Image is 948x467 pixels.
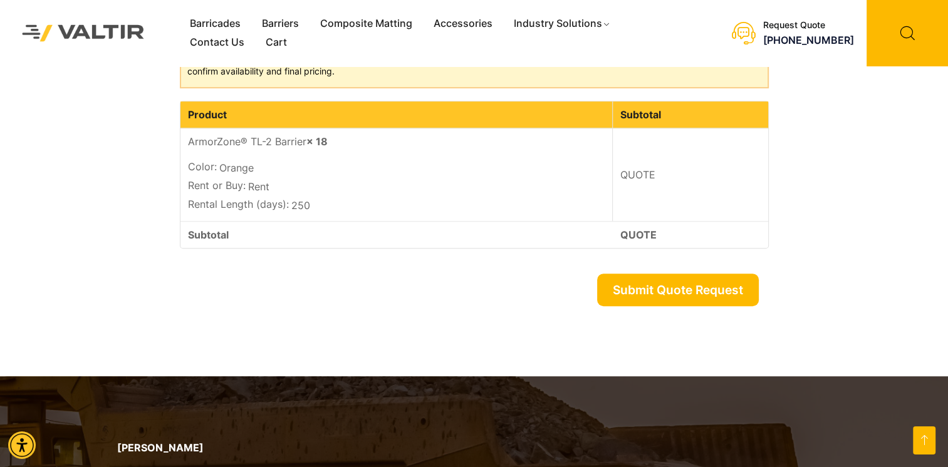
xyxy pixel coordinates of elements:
[8,431,36,459] div: Accessibility Menu
[306,135,328,148] strong: × 18
[179,33,255,52] a: Contact Us
[613,101,768,128] th: Subtotal
[188,159,605,178] p: Orange
[255,33,298,52] a: Cart
[179,14,251,33] a: Barricades
[763,20,854,31] div: Request Quote
[503,14,622,33] a: Industry Solutions
[180,101,613,128] th: Product
[188,178,246,193] dt: Rent or Buy:
[188,197,605,215] p: 250
[423,14,503,33] a: Accessories
[180,221,613,248] th: Subtotal
[188,197,289,212] dt: Rental Length (days):
[251,14,310,33] a: Barriers
[188,159,217,174] dt: Color:
[188,178,605,197] p: Rent
[597,274,759,307] button: Submit Quote Request
[180,128,613,221] td: ArmorZone® TL-2 Barrier
[117,442,619,454] p: [PERSON_NAME]
[613,128,768,221] td: QUOTE
[913,426,935,454] a: Open this option
[763,34,854,46] a: call (888) 496-3625
[9,12,157,54] img: Valtir Rentals
[310,14,423,33] a: Composite Matting
[613,221,768,248] td: QUOTE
